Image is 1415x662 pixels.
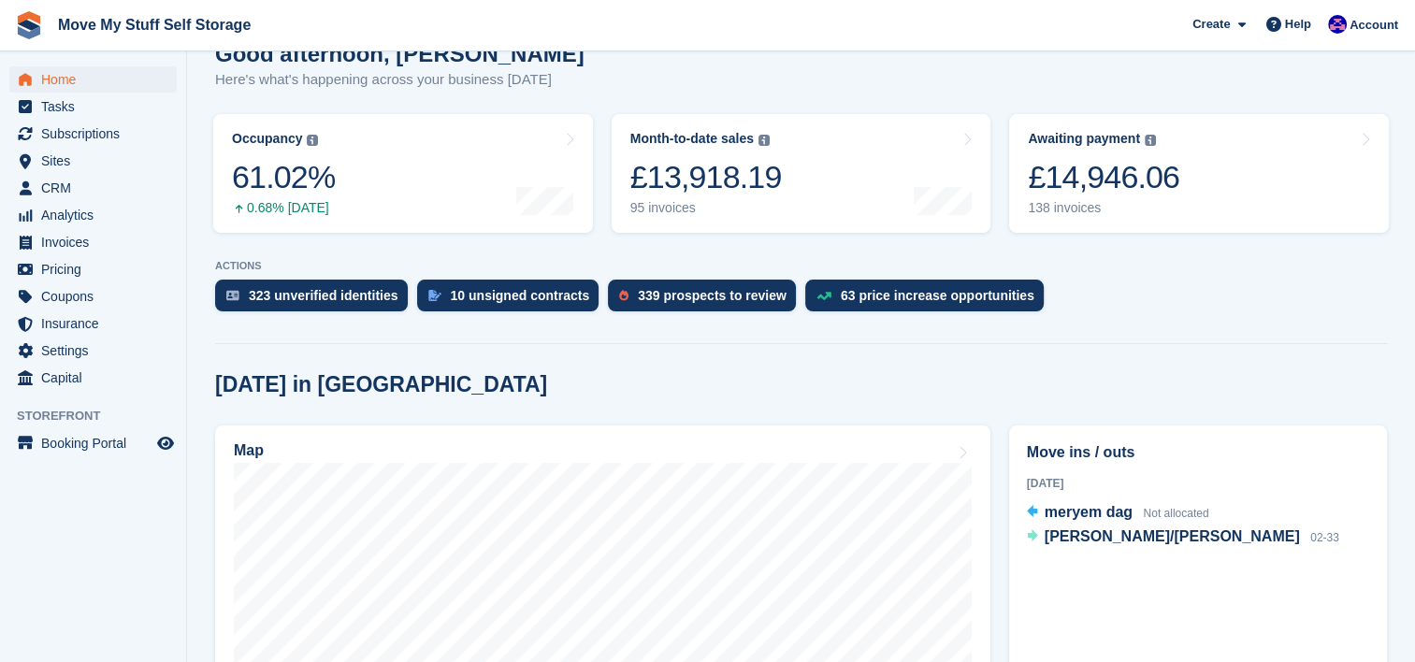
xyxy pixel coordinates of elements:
[41,256,153,282] span: Pricing
[249,288,398,303] div: 323 unverified identities
[9,283,177,309] a: menu
[1045,504,1133,520] span: meryem dag
[619,290,628,301] img: prospect-51fa495bee0391a8d652442698ab0144808aea92771e9ea1ae160a38d050c398.svg
[232,131,302,147] div: Occupancy
[154,432,177,454] a: Preview store
[51,9,258,40] a: Move My Stuff Self Storage
[638,288,787,303] div: 339 prospects to review
[234,442,264,459] h2: Map
[816,292,831,300] img: price_increase_opportunities-93ffe204e8149a01c8c9dc8f82e8f89637d9d84a8eef4429ea346261dce0b2c0.svg
[41,94,153,120] span: Tasks
[215,41,585,66] h1: Good afternoon, [PERSON_NAME]
[9,121,177,147] a: menu
[41,229,153,255] span: Invoices
[9,256,177,282] a: menu
[9,365,177,391] a: menu
[41,310,153,337] span: Insurance
[41,202,153,228] span: Analytics
[41,148,153,174] span: Sites
[41,338,153,364] span: Settings
[17,407,186,425] span: Storefront
[1328,15,1347,34] img: Jade Whetnall
[630,200,782,216] div: 95 invoices
[1145,135,1156,146] img: icon-info-grey-7440780725fd019a000dd9b08b2336e03edf1995a4989e88bcd33f0948082b44.svg
[1027,501,1209,525] a: meryem dag Not allocated
[232,200,335,216] div: 0.68% [DATE]
[213,114,593,233] a: Occupancy 61.02% 0.68% [DATE]
[630,158,782,196] div: £13,918.19
[1028,131,1140,147] div: Awaiting payment
[307,135,318,146] img: icon-info-grey-7440780725fd019a000dd9b08b2336e03edf1995a4989e88bcd33f0948082b44.svg
[1027,441,1369,464] h2: Move ins / outs
[41,175,153,201] span: CRM
[451,288,590,303] div: 10 unsigned contracts
[1027,475,1369,492] div: [DATE]
[9,430,177,456] a: menu
[9,94,177,120] a: menu
[1285,15,1311,34] span: Help
[1192,15,1230,34] span: Create
[41,430,153,456] span: Booking Portal
[41,283,153,309] span: Coupons
[1143,507,1208,520] span: Not allocated
[608,280,805,321] a: 339 prospects to review
[1028,200,1179,216] div: 138 invoices
[1028,158,1179,196] div: £14,946.06
[1310,531,1339,544] span: 02-33
[215,280,417,321] a: 323 unverified identities
[1009,114,1389,233] a: Awaiting payment £14,946.06 138 invoices
[215,372,547,397] h2: [DATE] in [GEOGRAPHIC_DATA]
[41,66,153,93] span: Home
[41,121,153,147] span: Subscriptions
[232,158,335,196] div: 61.02%
[9,66,177,93] a: menu
[612,114,991,233] a: Month-to-date sales £13,918.19 95 invoices
[215,69,585,91] p: Here's what's happening across your business [DATE]
[630,131,754,147] div: Month-to-date sales
[9,338,177,364] a: menu
[9,175,177,201] a: menu
[226,290,239,301] img: verify_identity-adf6edd0f0f0b5bbfe63781bf79b02c33cf7c696d77639b501bdc392416b5a36.svg
[428,290,441,301] img: contract_signature_icon-13c848040528278c33f63329250d36e43548de30e8caae1d1a13099fd9432cc5.svg
[9,229,177,255] a: menu
[215,260,1387,272] p: ACTIONS
[9,310,177,337] a: menu
[417,280,609,321] a: 10 unsigned contracts
[758,135,770,146] img: icon-info-grey-7440780725fd019a000dd9b08b2336e03edf1995a4989e88bcd33f0948082b44.svg
[9,202,177,228] a: menu
[1045,528,1300,544] span: [PERSON_NAME]/[PERSON_NAME]
[841,288,1034,303] div: 63 price increase opportunities
[41,365,153,391] span: Capital
[9,148,177,174] a: menu
[15,11,43,39] img: stora-icon-8386f47178a22dfd0bd8f6a31ec36ba5ce8667c1dd55bd0f319d3a0aa187defe.svg
[805,280,1053,321] a: 63 price increase opportunities
[1027,525,1339,550] a: [PERSON_NAME]/[PERSON_NAME] 02-33
[1350,16,1398,35] span: Account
